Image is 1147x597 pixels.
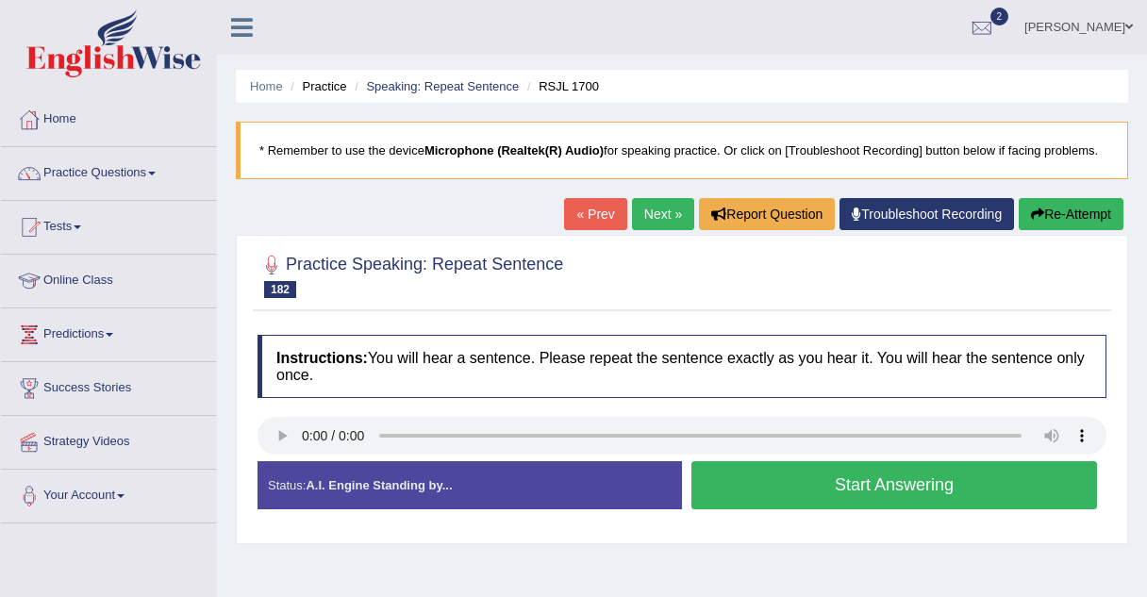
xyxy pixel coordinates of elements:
[258,251,563,298] h2: Practice Speaking: Repeat Sentence
[236,122,1128,179] blockquote: * Remember to use the device for speaking practice. Or click on [Troubleshoot Recording] button b...
[264,281,296,298] span: 182
[691,461,1097,509] button: Start Answering
[276,350,368,366] b: Instructions:
[990,8,1009,25] span: 2
[306,478,452,492] strong: A.I. Engine Standing by...
[250,79,283,93] a: Home
[699,198,835,230] button: Report Question
[258,461,682,509] div: Status:
[1,308,216,356] a: Predictions
[1,470,216,517] a: Your Account
[424,143,604,158] b: Microphone (Realtek(R) Audio)
[632,198,694,230] a: Next »
[366,79,519,93] a: Speaking: Repeat Sentence
[1,255,216,302] a: Online Class
[564,198,626,230] a: « Prev
[1,416,216,463] a: Strategy Videos
[839,198,1014,230] a: Troubleshoot Recording
[1,362,216,409] a: Success Stories
[286,77,346,95] li: Practice
[1,147,216,194] a: Practice Questions
[1,201,216,248] a: Tests
[523,77,599,95] li: RSJL 1700
[1,93,216,141] a: Home
[258,335,1106,398] h4: You will hear a sentence. Please repeat the sentence exactly as you hear it. You will hear the se...
[1019,198,1123,230] button: Re-Attempt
